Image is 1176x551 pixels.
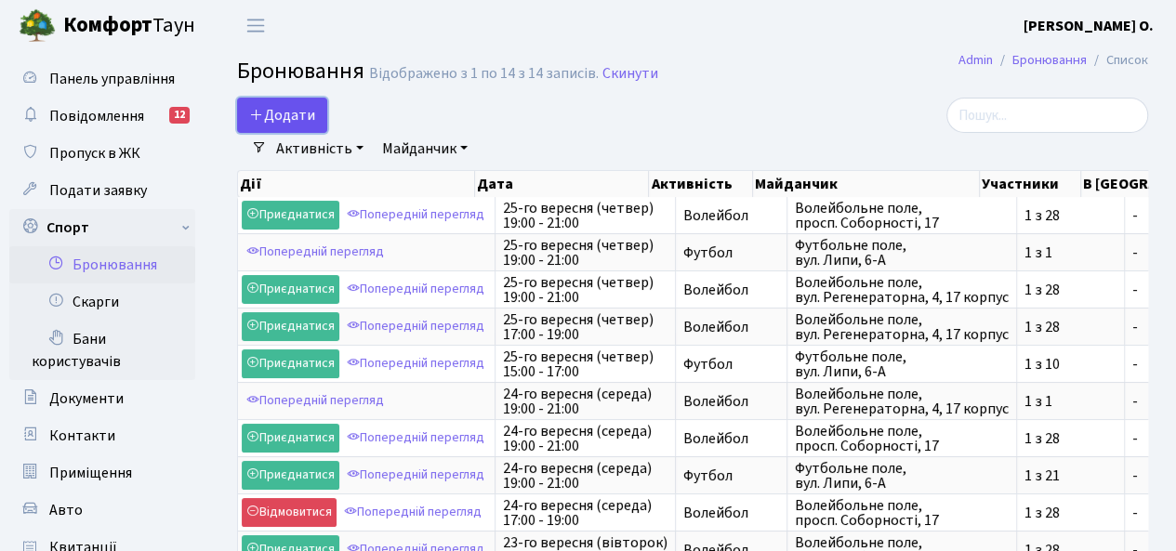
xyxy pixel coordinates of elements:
th: Майданчик [753,171,980,197]
a: Повідомлення12 [9,98,195,135]
a: Попередній перегляд [339,498,486,527]
a: Попередній перегляд [342,349,489,378]
a: Документи [9,380,195,417]
span: 1 з 10 [1024,357,1117,372]
a: Попередній перегляд [242,238,389,267]
a: Подати заявку [9,172,195,209]
a: Активність [269,133,371,164]
a: Майданчик [375,133,475,164]
th: Дата [475,171,650,197]
span: 24-го вересня (середа) 19:00 - 21:00 [503,461,667,491]
span: Футбол [683,357,779,372]
th: Дії [238,171,475,197]
span: Волейбол [683,208,779,223]
span: Таун [63,10,195,42]
span: Волейбольне поле, вул. Регенераторна, 4, 17 корпус [795,275,1009,305]
a: Приєднатися [242,349,339,378]
a: Приєднатися [242,461,339,490]
a: Пропуск в ЖК [9,135,195,172]
a: Авто [9,492,195,529]
li: Список [1087,50,1148,71]
span: Футбол [683,468,779,483]
b: [PERSON_NAME] О. [1024,16,1154,36]
span: 24-го вересня (середа) 19:00 - 21:00 [503,424,667,453]
span: 25-го вересня (четвер) 19:00 - 21:00 [503,201,667,230]
input: Пошук... [946,98,1148,133]
th: Активність [649,171,753,197]
span: Панель управління [49,69,175,89]
span: 25-го вересня (четвер) 19:00 - 21:00 [503,238,667,268]
a: Приєднатися [242,424,339,453]
span: 1 з 28 [1024,505,1117,520]
b: Комфорт [63,10,152,40]
span: 1 з 28 [1024,208,1117,223]
a: Бронювання [1012,50,1087,70]
span: 25-го вересня (четвер) 15:00 - 17:00 [503,349,667,379]
a: Приміщення [9,454,195,492]
span: Волейбол [683,394,779,409]
a: Панель управління [9,60,195,98]
a: Попередній перегляд [342,424,489,453]
span: Волейбольне поле, просп. Соборності, 17 [795,201,1009,230]
div: Відображено з 1 по 14 з 14 записів. [369,65,599,83]
span: Контакти [49,426,115,446]
span: Волейбол [683,282,779,297]
span: Футбольне поле, вул. Липи, 6-А [795,461,1009,491]
a: Приєднатися [242,201,339,230]
span: Повідомлення [49,106,144,126]
span: Пропуск в ЖК [49,143,140,164]
nav: breadcrumb [931,41,1176,80]
span: 1 з 28 [1024,282,1117,297]
a: Попередній перегляд [242,387,389,415]
span: 1 з 28 [1024,431,1117,446]
span: 1 з 28 [1024,320,1117,335]
th: Участники [980,171,1081,197]
span: Приміщення [49,463,132,483]
span: 1 з 21 [1024,468,1117,483]
span: 24-го вересня (середа) 19:00 - 21:00 [503,387,667,416]
a: Скарги [9,283,195,321]
span: Волейбольне поле, вул. Регенераторна, 4, 17 корпус [795,312,1009,342]
span: Авто [49,500,83,520]
a: Попередній перегляд [342,461,489,490]
span: 1 з 1 [1024,245,1117,260]
a: [PERSON_NAME] О. [1024,15,1154,37]
span: Волейбол [683,320,779,335]
span: 1 з 1 [1024,394,1117,409]
a: Попередній перегляд [342,201,489,230]
span: 25-го вересня (четвер) 17:00 - 19:00 [503,312,667,342]
a: Контакти [9,417,195,454]
span: Подати заявку [49,180,147,201]
span: Документи [49,388,124,409]
button: Переключити навігацію [232,10,279,41]
a: Попередній перегляд [342,312,489,341]
a: Admin [958,50,993,70]
a: Відмовитися [242,498,337,527]
a: Попередній перегляд [342,275,489,304]
span: Волейбол [683,431,779,446]
span: Футбол [683,245,779,260]
span: Футбольне поле, вул. Липи, 6-А [795,349,1009,379]
span: Волейбольне поле, вул. Регенераторна, 4, 17 корпус [795,387,1009,416]
img: logo.png [19,7,56,45]
span: Бронювання [237,55,364,87]
span: 25-го вересня (четвер) 19:00 - 21:00 [503,275,667,305]
a: Приєднатися [242,312,339,341]
a: Скинути [602,65,658,83]
a: Спорт [9,209,195,246]
button: Додати [237,98,327,133]
a: Бани користувачів [9,321,195,380]
a: Приєднатися [242,275,339,304]
span: Волейбольне поле, просп. Соборності, 17 [795,498,1009,528]
div: 12 [169,107,190,124]
span: Волейбольне поле, просп. Соборності, 17 [795,424,1009,453]
a: Бронювання [9,246,195,283]
span: 24-го вересня (середа) 17:00 - 19:00 [503,498,667,528]
span: Волейбол [683,505,779,520]
span: Футбольне поле, вул. Липи, 6-А [795,238,1009,268]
